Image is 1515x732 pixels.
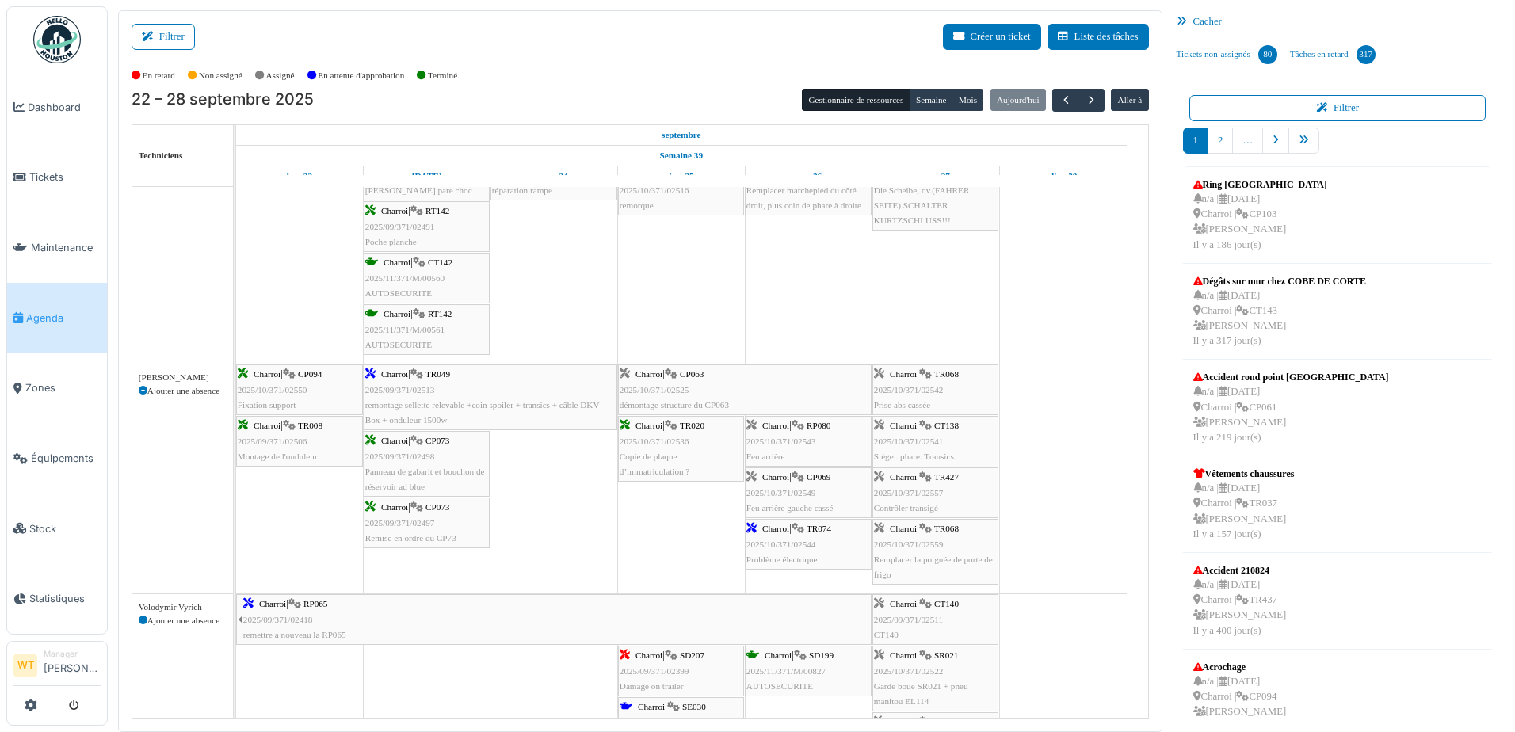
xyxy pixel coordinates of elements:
[7,564,107,635] a: Statistiques
[934,421,959,430] span: CT138
[31,451,101,466] span: Équipements
[143,69,175,82] label: En retard
[746,470,870,516] div: |
[1193,481,1295,542] div: n/a | [DATE] Charroi | TR037 [PERSON_NAME] Il y a 157 jour(s)
[7,143,107,213] a: Tickets
[259,599,286,608] span: Charroi
[658,125,705,145] a: 22 septembre 2025
[792,166,826,186] a: 26 septembre 2025
[425,502,449,512] span: CP073
[44,648,101,660] div: Manager
[1078,89,1105,112] button: Suivant
[1208,128,1233,154] a: 2
[620,167,742,213] div: |
[139,151,183,160] span: Techniciens
[1193,370,1389,384] div: Accident rond point [GEOGRAPHIC_DATA]
[620,400,729,410] span: démontage structure du CP063
[746,555,818,564] span: Problème électrique
[620,648,742,694] div: |
[365,433,488,494] div: |
[425,206,449,215] span: RT142
[243,615,313,624] span: 2025/09/371/02418
[807,472,830,482] span: CP069
[1189,270,1370,353] a: Dégâts sur mur chez COBE DE CORTE n/a |[DATE] Charroi |CT143 [PERSON_NAME]Il y a 317 jour(s)
[874,418,997,479] div: |
[746,539,816,549] span: 2025/10/371/02544
[132,90,314,109] h2: 22 – 28 septembre 2025
[365,500,488,546] div: |
[1189,95,1486,121] button: Filtrer
[1193,192,1327,253] div: n/a | [DATE] Charroi | CP103 [PERSON_NAME] Il y a 186 jour(s)
[13,648,101,686] a: WT Manager[PERSON_NAME]
[620,437,689,446] span: 2025/10/371/02536
[934,599,959,608] span: CT140
[874,630,899,639] span: CT140
[238,385,307,395] span: 2025/10/371/02550
[910,89,953,111] button: Semaine
[1189,173,1331,257] a: Ring [GEOGRAPHIC_DATA] n/a |[DATE] Charroi |CP103 [PERSON_NAME]Il y a 186 jour(s)
[746,185,861,210] span: Remplacer marchepied du côté droit, plus coin de phare à droite
[874,385,944,395] span: 2025/10/371/02542
[33,16,81,63] img: Badge_color-CXgf-gQk.svg
[874,539,944,549] span: 2025/10/371/02559
[620,385,689,395] span: 2025/10/371/02525
[365,340,432,349] span: AUTOSECURITE
[381,502,408,512] span: Charroi
[620,185,689,195] span: 2025/10/371/02516
[746,452,785,461] span: Feu arrière
[243,597,870,642] div: |
[874,152,997,228] div: |
[1193,467,1295,481] div: Vêtements chaussures
[874,666,944,676] span: 2025/10/371/02522
[199,69,242,82] label: Non assigné
[890,599,917,608] span: Charroi
[874,470,997,516] div: |
[132,24,195,50] button: Filtrer
[874,681,968,706] span: Garde boue SR021 + pneu manitou EL114
[990,89,1046,111] button: Aujourd'hui
[762,472,789,482] span: Charroi
[1111,89,1148,111] button: Aller à
[381,436,408,445] span: Charroi
[620,452,690,476] span: Copie de plaque d’immatriculation ?
[365,222,435,231] span: 2025/09/371/02491
[874,367,997,413] div: |
[746,418,870,464] div: |
[243,630,346,639] span: remettre a nouveau la RP065
[1189,559,1291,642] a: Accident 210824 n/a |[DATE] Charroi |TR437 [PERSON_NAME]Il y a 400 jour(s)
[365,452,435,461] span: 2025/09/371/02498
[1193,384,1389,445] div: n/a | [DATE] Charroi | CP061 [PERSON_NAME] Il y a 219 jour(s)
[1183,128,1208,154] a: 1
[1170,33,1284,76] a: Tickets non-assignés
[680,421,704,430] span: TR020
[874,400,930,410] span: Prise abs cassée
[746,521,870,567] div: |
[238,367,361,413] div: |
[536,166,572,186] a: 24 septembre 2025
[44,648,101,682] li: [PERSON_NAME]
[638,702,665,711] span: Charroi
[298,369,322,379] span: CP094
[365,204,488,250] div: |
[934,472,959,482] span: TR427
[298,421,322,430] span: TR008
[29,521,101,536] span: Stock
[254,369,280,379] span: Charroi
[807,524,831,533] span: TR074
[408,166,446,186] a: 23 septembre 2025
[635,369,662,379] span: Charroi
[874,503,938,513] span: Contrôler transigé
[303,599,327,608] span: RP065
[890,472,917,482] span: Charroi
[25,380,101,395] span: Zones
[635,650,662,660] span: Charroi
[26,311,101,326] span: Agenda
[365,237,417,246] span: Poche planche
[620,718,700,727] span: 2025/10/371/M/00596
[1258,45,1277,64] div: 80
[890,421,917,430] span: Charroi
[934,717,958,726] span: SR021
[635,421,662,430] span: Charroi
[746,681,813,691] span: AUTOSECURITE
[1284,33,1382,76] a: Tâches en retard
